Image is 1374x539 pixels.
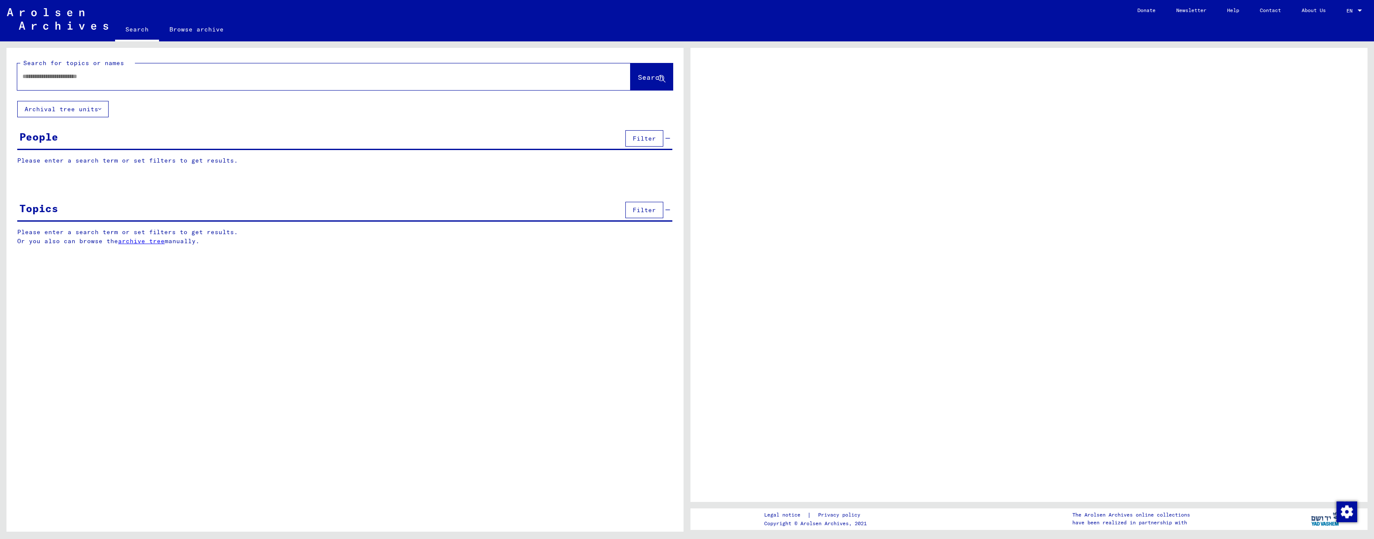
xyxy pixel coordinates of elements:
[1309,508,1342,530] img: yv_logo.png
[7,8,108,30] img: Arolsen_neg.svg
[764,511,807,520] a: Legal notice
[1346,8,1356,14] span: EN
[115,19,159,41] a: Search
[633,135,656,142] span: Filter
[1337,501,1357,522] img: Change consent
[159,19,234,40] a: Browse archive
[23,59,124,67] mat-label: Search for topics or names
[118,237,165,245] a: archive tree
[17,228,673,246] p: Please enter a search term or set filters to get results. Or you also can browse the manually.
[625,130,663,147] button: Filter
[625,202,663,218] button: Filter
[17,101,109,117] button: Archival tree units
[631,63,673,90] button: Search
[17,156,672,165] p: Please enter a search term or set filters to get results.
[1072,519,1190,526] p: have been realized in partnership with
[633,206,656,214] span: Filter
[638,73,664,81] span: Search
[764,511,871,520] div: |
[19,201,58,216] div: Topics
[19,129,58,144] div: People
[811,511,871,520] a: Privacy policy
[764,520,871,527] p: Copyright © Arolsen Archives, 2021
[1072,511,1190,519] p: The Arolsen Archives online collections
